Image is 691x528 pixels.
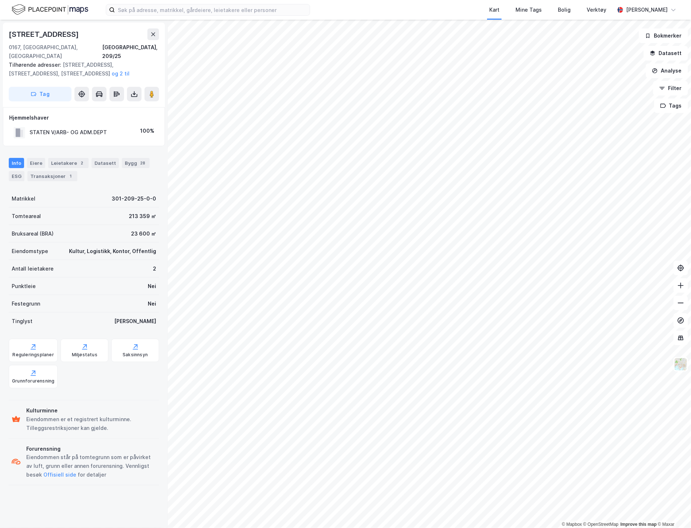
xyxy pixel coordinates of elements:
[69,247,156,256] div: Kultur, Logistikk, Kontor, Offentlig
[626,5,668,14] div: [PERSON_NAME]
[131,229,156,238] div: 23 600 ㎡
[92,158,119,168] div: Datasett
[12,282,36,291] div: Punktleie
[12,247,48,256] div: Eiendomstype
[12,299,40,308] div: Festegrunn
[12,212,41,221] div: Tomteareal
[621,522,657,527] a: Improve this map
[102,43,159,61] div: [GEOGRAPHIC_DATA], 209/25
[646,63,688,78] button: Analyse
[148,282,156,291] div: Nei
[115,4,310,15] input: Søk på adresse, matrikkel, gårdeiere, leietakere eller personer
[489,5,499,14] div: Kart
[9,113,159,122] div: Hjemmelshaver
[26,444,156,453] div: Forurensning
[9,43,102,61] div: 0167, [GEOGRAPHIC_DATA], [GEOGRAPHIC_DATA]
[562,522,582,527] a: Mapbox
[129,212,156,221] div: 213 359 ㎡
[9,28,80,40] div: [STREET_ADDRESS]
[9,61,153,78] div: [STREET_ADDRESS], [STREET_ADDRESS], [STREET_ADDRESS]
[26,453,156,479] div: Eiendommen står på tomtegrunn som er påvirket av luft, grunn eller annen forurensning. Vennligst ...
[30,128,107,137] div: STATEN V/ARB- OG ADM.DEPT
[112,194,156,203] div: 301-209-25-0-0
[122,158,150,168] div: Bygg
[655,493,691,528] div: Kontrollprogram for chat
[27,158,45,168] div: Eiere
[13,352,54,358] div: Reguleringsplaner
[78,159,86,167] div: 2
[123,352,148,358] div: Saksinnsyn
[12,378,54,384] div: Grunnforurensning
[558,5,571,14] div: Bolig
[516,5,542,14] div: Mine Tags
[655,493,691,528] iframe: Chat Widget
[654,98,688,113] button: Tags
[12,194,35,203] div: Matrikkel
[12,317,32,326] div: Tinglyst
[148,299,156,308] div: Nei
[140,127,154,135] div: 100%
[26,415,156,432] div: Eiendommen er et registrert kulturminne. Tilleggsrestriksjoner kan gjelde.
[114,317,156,326] div: [PERSON_NAME]
[653,81,688,96] button: Filter
[583,522,619,527] a: OpenStreetMap
[72,352,97,358] div: Miljøstatus
[48,158,89,168] div: Leietakere
[9,62,63,68] span: Tilhørende adresser:
[674,357,688,371] img: Z
[639,28,688,43] button: Bokmerker
[67,172,74,180] div: 1
[9,158,24,168] div: Info
[27,171,77,181] div: Transaksjoner
[9,171,24,181] div: ESG
[587,5,606,14] div: Verktøy
[139,159,147,167] div: 28
[12,3,88,16] img: logo.f888ab2527a4732fd821a326f86c7f29.svg
[12,229,54,238] div: Bruksareal (BRA)
[644,46,688,61] button: Datasett
[153,264,156,273] div: 2
[12,264,54,273] div: Antall leietakere
[26,406,156,415] div: Kulturminne
[9,87,72,101] button: Tag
